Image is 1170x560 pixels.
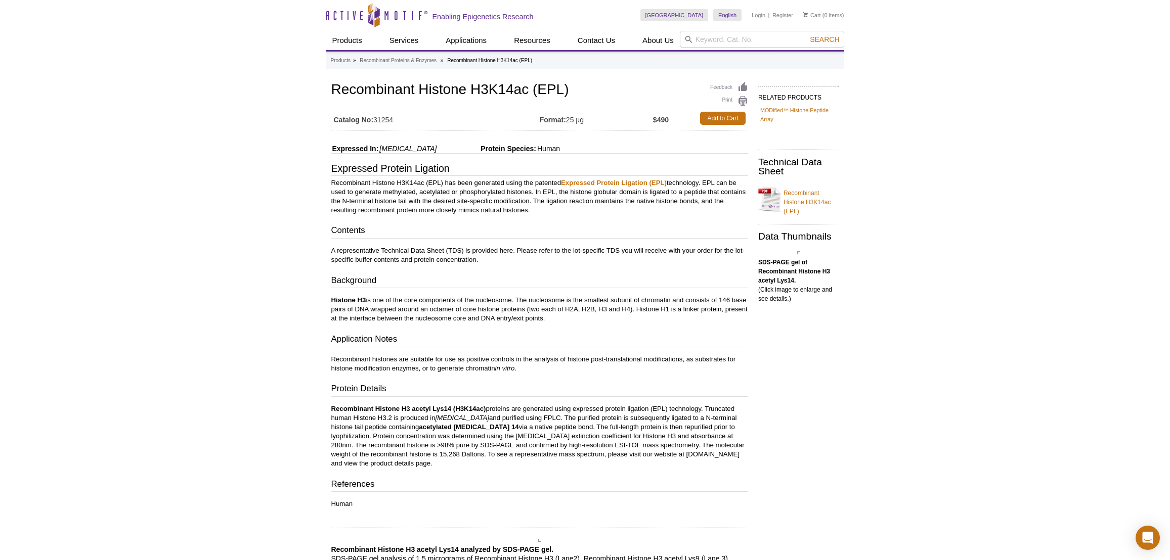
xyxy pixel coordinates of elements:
b: Recombinant Histone H3 acetyl Lys14 (H3K14ac) [331,405,486,412]
p: (Click image to enlarge and see details.) [758,258,839,303]
h3: References [331,478,748,492]
a: Expressed Protein Ligation (EPL) [561,179,667,186]
b: Recombinant Histone H3 acetyl Lys14 analyzed by SDS-PAGE gel. [331,545,554,553]
a: Register [772,12,793,19]
h3: Expressed Protein Ligation [331,164,748,176]
a: About Us [636,31,680,50]
p: is one of the core components of the nucleosome. The nucleosome is the smallest subunit of chroma... [331,296,748,323]
i: [MEDICAL_DATA] [436,414,490,422]
a: Contact Us [572,31,621,50]
a: Add to Cart [700,112,746,125]
li: » [353,58,356,63]
h2: RELATED PRODUCTS [758,86,839,104]
h3: Contents [331,224,748,239]
img: Recombinant Histone H3 acetyl Lys14 analyzed by SDS-PAGE gel. [538,539,541,542]
b: SDS-PAGE gel of Recombinant Histone H3 acetyl Lys14. [758,259,830,284]
a: Applications [440,31,493,50]
td: 25 µg [540,109,653,127]
img: Your Cart [803,12,808,17]
td: 31254 [331,109,540,127]
span: Search [810,35,839,43]
strong: Format: [540,115,566,124]
a: Recombinant Proteins & Enzymes [360,56,437,65]
h2: Enabling Epigenetics Research [432,12,534,21]
i: [MEDICAL_DATA] [379,145,437,153]
a: Services [383,31,425,50]
h3: Background [331,274,748,289]
strong: $490 [653,115,669,124]
h3: Application Notes [331,333,748,347]
a: Products [326,31,368,50]
b: acetylated [MEDICAL_DATA] 14 [419,423,518,431]
img: Recombinant Histone H3 acetyl Lys14 analyzed by SDS-PAGE gel. [797,251,800,254]
i: in vitro [495,364,515,372]
a: [GEOGRAPHIC_DATA] [640,9,709,21]
a: Cart [803,12,821,19]
p: A representative Technical Data Sheet (TDS) is provided here. Please refer to the lot-specific TD... [331,246,748,264]
li: (0 items) [803,9,844,21]
b: Histone H3 [331,296,366,304]
strong: Catalog No: [334,115,374,124]
a: Recombinant Histone H3K14ac (EPL) [758,182,839,216]
li: Recombinant Histone H3K14ac (EPL) [447,58,532,63]
p: Recombinant histones are suitable for use as positive controls in the analysis of histone post-tr... [331,355,748,373]
p: Recombinant Histone H3K14ac (EPL) has been generated using the patented technology. EPL can be us... [331,178,748,215]
span: Human [536,145,560,153]
span: Expressed In: [331,145,379,153]
li: » [441,58,444,63]
div: Open Intercom Messenger [1136,526,1160,550]
h2: Technical Data Sheet [758,158,839,176]
h1: Recombinant Histone H3K14ac (EPL) [331,82,748,99]
span: Protein Species: [439,145,536,153]
li: | [768,9,770,21]
a: MODified™ Histone Peptide Array [760,106,837,124]
a: Login [752,12,765,19]
button: Search [807,35,842,44]
a: Resources [508,31,556,50]
a: Print [710,96,748,107]
p: proteins are generated using expressed protein ligation (EPL) technology. Truncated human Histone... [331,404,748,468]
h3: Protein Details [331,383,748,397]
a: Feedback [710,82,748,93]
h2: Data Thumbnails [758,232,839,241]
p: Human [331,499,748,508]
a: English [713,9,742,21]
a: Products [331,56,351,65]
input: Keyword, Cat. No. [680,31,844,48]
